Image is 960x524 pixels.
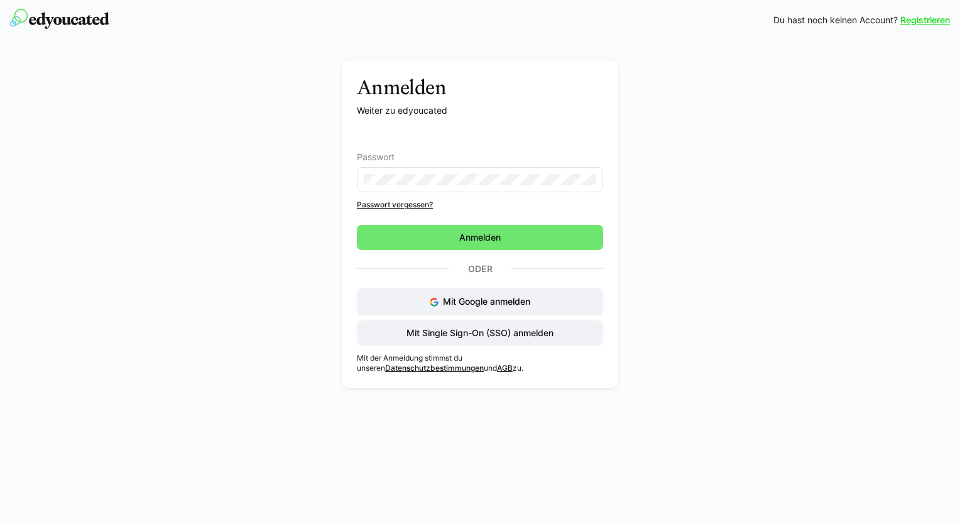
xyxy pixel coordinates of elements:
[357,104,603,117] p: Weiter zu edyoucated
[357,75,603,99] h3: Anmelden
[457,231,503,244] span: Anmelden
[405,327,555,339] span: Mit Single Sign-On (SSO) anmelden
[357,200,603,210] a: Passwort vergessen?
[357,152,395,162] span: Passwort
[449,260,511,278] p: Oder
[10,9,109,29] img: edyoucated
[497,363,513,373] a: AGB
[357,288,603,315] button: Mit Google anmelden
[900,14,950,26] a: Registrieren
[357,225,603,250] button: Anmelden
[443,296,530,307] span: Mit Google anmelden
[357,320,603,346] button: Mit Single Sign-On (SSO) anmelden
[773,14,898,26] span: Du hast noch keinen Account?
[385,363,484,373] a: Datenschutzbestimmungen
[357,353,603,373] p: Mit der Anmeldung stimmst du unseren und zu.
